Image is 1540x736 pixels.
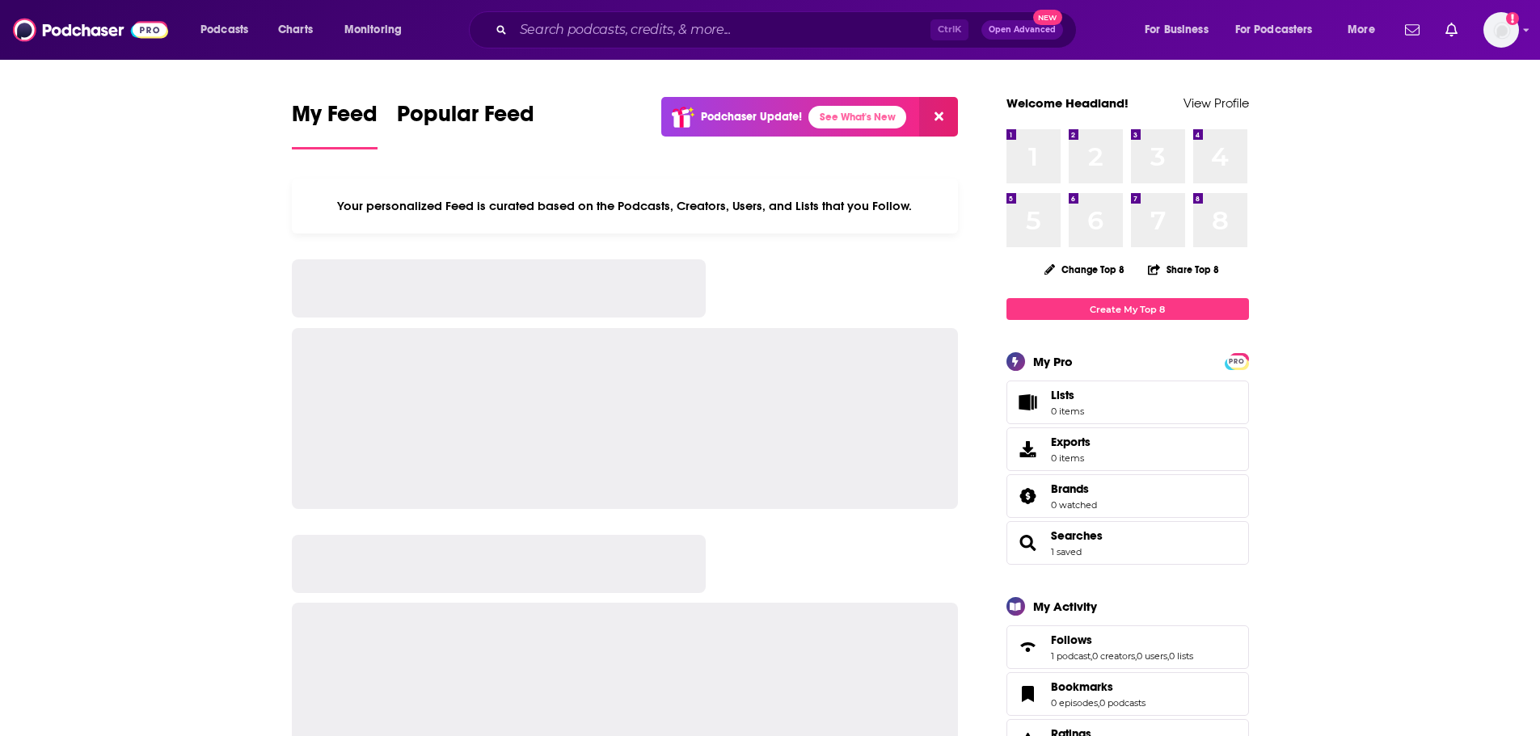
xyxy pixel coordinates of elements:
[1225,17,1336,43] button: open menu
[1035,259,1135,280] button: Change Top 8
[1098,697,1099,709] span: ,
[1006,381,1249,424] a: Lists
[333,17,423,43] button: open menu
[292,179,959,233] div: Your personalized Feed is curated based on the Podcasts, Creators, Users, and Lists that you Follow.
[513,17,930,43] input: Search podcasts, credits, & more...
[1051,546,1082,557] a: 1 saved
[1051,499,1097,511] a: 0 watched
[1051,633,1193,647] a: Follows
[1135,650,1137,662] span: ,
[200,19,248,41] span: Podcasts
[1235,19,1313,41] span: For Podcasters
[189,17,269,43] button: open menu
[1227,355,1247,367] a: PRO
[1051,650,1091,662] a: 1 podcast
[1006,95,1129,111] a: Welcome Headland!
[292,100,378,137] span: My Feed
[1399,16,1426,44] a: Show notifications dropdown
[1012,636,1044,658] a: Follows
[930,19,968,40] span: Ctrl K
[1033,10,1062,25] span: New
[1483,12,1519,48] button: Show profile menu
[1348,19,1375,41] span: More
[1012,438,1044,461] span: Exports
[268,17,323,43] a: Charts
[1133,17,1229,43] button: open menu
[808,106,906,128] a: See What's New
[1033,599,1097,614] div: My Activity
[1051,633,1092,647] span: Follows
[981,20,1063,40] button: Open AdvancedNew
[1012,532,1044,554] a: Searches
[397,100,534,149] a: Popular Feed
[1006,474,1249,518] span: Brands
[1483,12,1519,48] img: User Profile
[1051,482,1097,496] a: Brands
[1006,672,1249,716] span: Bookmarks
[1012,683,1044,705] a: Bookmarks
[1137,650,1167,662] a: 0 users
[1051,528,1103,543] a: Searches
[1147,254,1220,285] button: Share Top 8
[1051,679,1146,694] a: Bookmarks
[1051,388,1074,402] span: Lists
[1336,17,1395,43] button: open menu
[278,19,313,41] span: Charts
[1051,388,1084,402] span: Lists
[1091,650,1092,662] span: ,
[1033,354,1073,369] div: My Pro
[701,110,802,124] p: Podchaser Update!
[1051,482,1089,496] span: Brands
[1169,650,1193,662] a: 0 lists
[1006,521,1249,565] span: Searches
[1051,406,1084,417] span: 0 items
[13,15,168,45] img: Podchaser - Follow, Share and Rate Podcasts
[1183,95,1249,111] a: View Profile
[1006,625,1249,669] span: Follows
[344,19,402,41] span: Monitoring
[292,100,378,149] a: My Feed
[1483,12,1519,48] span: Logged in as headlandconsultancy
[1099,697,1146,709] a: 0 podcasts
[397,100,534,137] span: Popular Feed
[989,26,1056,34] span: Open Advanced
[484,11,1092,48] div: Search podcasts, credits, & more...
[1006,427,1249,471] a: Exports
[1051,435,1091,449] span: Exports
[1051,452,1091,464] span: 0 items
[1506,12,1519,25] svg: Add a profile image
[1006,298,1249,320] a: Create My Top 8
[1012,391,1044,414] span: Lists
[1145,19,1209,41] span: For Business
[1012,485,1044,507] a: Brands
[1227,355,1247,368] span: PRO
[1092,650,1135,662] a: 0 creators
[1167,650,1169,662] span: ,
[1439,16,1464,44] a: Show notifications dropdown
[1051,697,1098,709] a: 0 episodes
[1051,679,1113,694] span: Bookmarks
